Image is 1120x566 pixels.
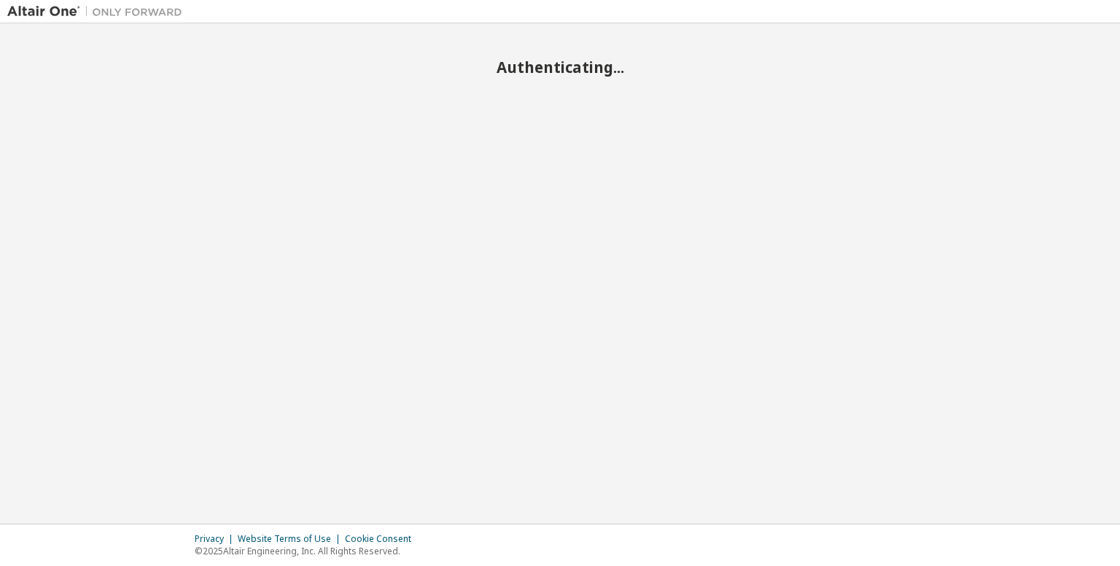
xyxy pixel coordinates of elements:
[195,533,238,545] div: Privacy
[195,545,420,557] p: © 2025 Altair Engineering, Inc. All Rights Reserved.
[345,533,420,545] div: Cookie Consent
[7,4,190,19] img: Altair One
[7,58,1113,77] h2: Authenticating...
[238,533,345,545] div: Website Terms of Use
